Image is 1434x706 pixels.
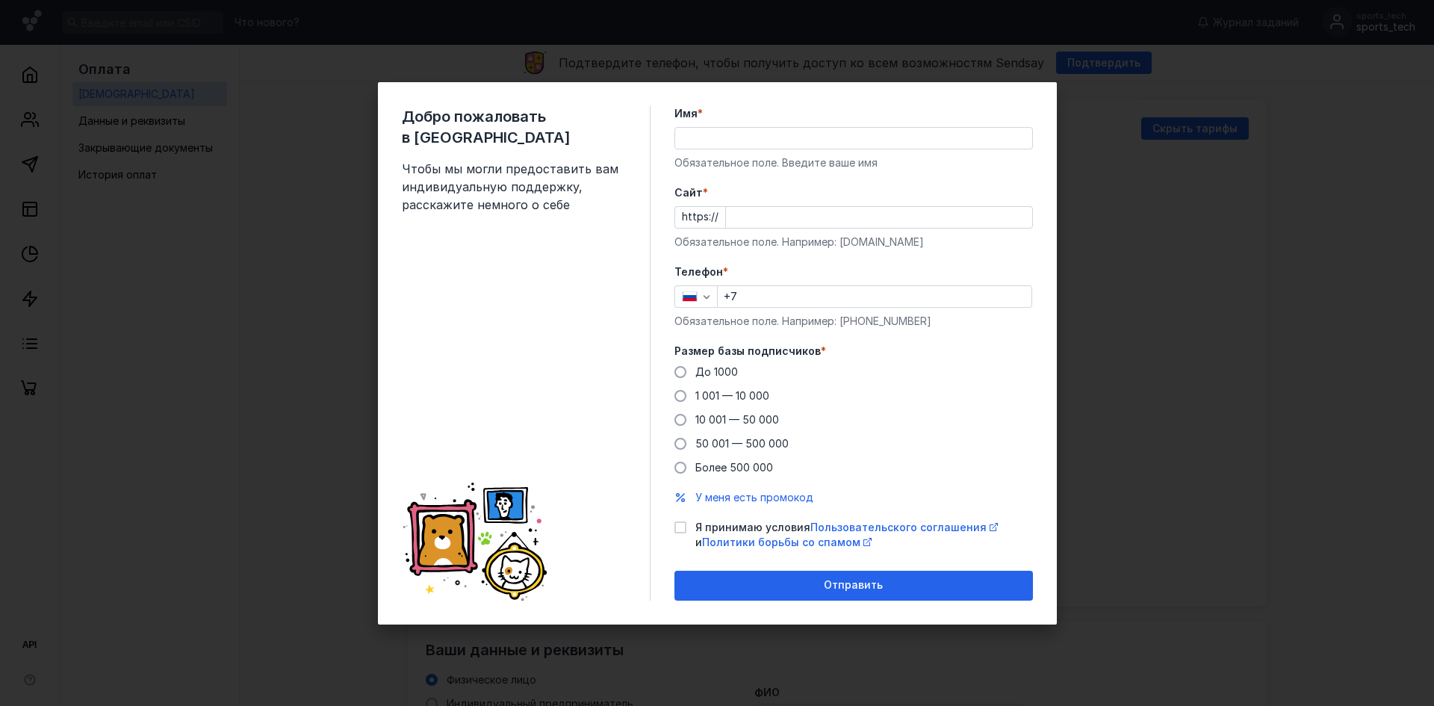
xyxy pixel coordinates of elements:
span: Отправить [824,579,883,592]
span: Я принимаю условия и [695,520,1033,550]
div: Обязательное поле. Введите ваше имя [674,155,1033,170]
span: 1 001 — 10 000 [695,389,769,402]
div: Обязательное поле. Например: [PHONE_NUMBER] [674,314,1033,329]
button: У меня есть промокод [695,490,813,505]
span: Более 500 000 [695,461,773,474]
button: Отправить [674,571,1033,601]
span: Телефон [674,264,723,279]
span: Размер базы подписчиков [674,344,821,359]
span: Добро пожаловать в [GEOGRAPHIC_DATA] [402,106,626,148]
span: Политики борьбы со спамом [702,536,860,548]
span: Имя [674,106,698,121]
span: Пользовательского соглашения [810,521,987,533]
span: У меня есть промокод [695,491,813,504]
div: Обязательное поле. Например: [DOMAIN_NAME] [674,235,1033,250]
a: Пользовательского соглашения [810,521,998,533]
span: Чтобы мы могли предоставить вам индивидуальную поддержку, расскажите немного о себе [402,160,626,214]
span: Cайт [674,185,703,200]
span: 10 001 — 50 000 [695,413,779,426]
span: До 1000 [695,365,738,378]
a: Политики борьбы со спамом [702,536,872,548]
span: 50 001 — 500 000 [695,437,789,450]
